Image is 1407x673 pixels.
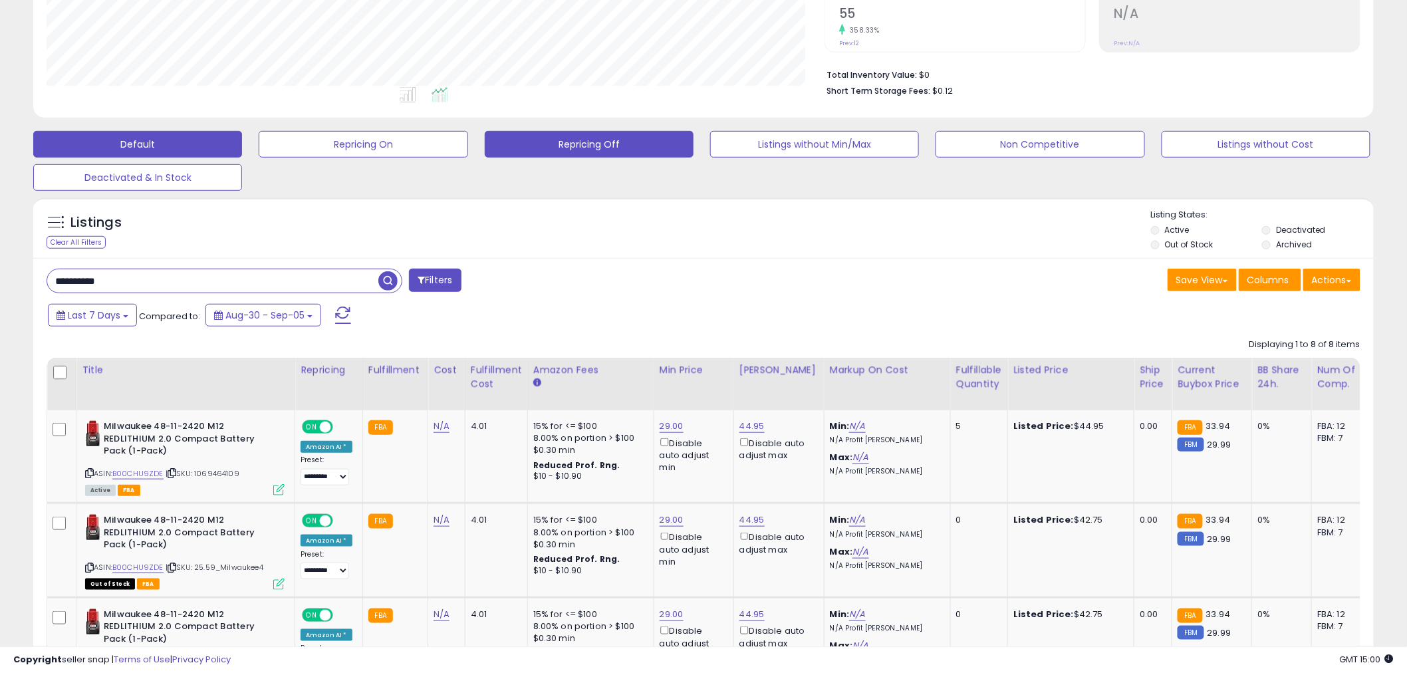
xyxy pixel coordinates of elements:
b: Reduced Prof. Rng. [533,460,620,471]
button: Columns [1239,269,1301,291]
div: Title [82,363,289,377]
label: Active [1165,224,1190,235]
div: FBA: 12 [1317,420,1361,432]
h2: N/A [1114,6,1360,24]
label: Out of Stock [1165,239,1214,250]
div: Disable auto adjust min [660,624,723,662]
div: Displaying 1 to 8 of 8 items [1249,338,1360,351]
li: $0 [827,66,1350,82]
a: N/A [852,545,868,559]
h5: Listings [70,213,122,232]
span: All listings that are currently out of stock and unavailable for purchase on Amazon [85,579,135,590]
div: 15% for <= $100 [533,608,644,620]
small: FBA [1178,514,1202,529]
a: 44.95 [739,608,765,621]
p: N/A Profit [PERSON_NAME] [830,467,940,476]
div: Fulfillable Quantity [956,363,1002,391]
div: BB Share 24h. [1257,363,1306,391]
img: 418P63BzDHL._SL40_.jpg [85,608,100,635]
div: Amazon AI * [301,535,352,547]
b: Listed Price: [1013,513,1074,526]
div: Amazon AI * [301,441,352,453]
div: 15% for <= $100 [533,420,644,432]
span: OFF [331,515,352,527]
a: Terms of Use [114,653,170,666]
small: FBM [1178,626,1204,640]
div: Fulfillment [368,363,422,377]
div: Repricing [301,363,357,377]
span: All listings currently available for purchase on Amazon [85,485,116,496]
div: FBM: 7 [1317,527,1361,539]
span: Last 7 Days [68,309,120,322]
div: Num of Comp. [1317,363,1366,391]
div: Markup on Cost [830,363,945,377]
div: [PERSON_NAME] [739,363,819,377]
a: Privacy Policy [172,653,231,666]
img: 418P63BzDHL._SL40_.jpg [85,514,100,541]
span: | SKU: 1069464109 [166,468,239,479]
b: Listed Price: [1013,608,1074,620]
a: N/A [849,513,865,527]
div: Amazon AI * [301,629,352,641]
p: N/A Profit [PERSON_NAME] [830,561,940,571]
span: FBA [137,579,160,590]
div: FBA: 12 [1317,514,1361,526]
div: 8.00% on portion > $100 [533,620,644,632]
span: $0.12 [932,84,953,97]
button: Save View [1168,269,1237,291]
div: FBA: 12 [1317,608,1361,620]
div: 0.00 [1140,514,1162,526]
small: FBA [1178,420,1202,435]
a: 29.00 [660,608,684,621]
div: seller snap | | [13,654,231,666]
div: Amazon Fees [533,363,648,377]
b: Max: [830,545,853,558]
span: 29.99 [1208,438,1231,451]
th: The percentage added to the cost of goods (COGS) that forms the calculator for Min & Max prices. [824,358,950,410]
div: 4.01 [471,420,517,432]
strong: Copyright [13,653,62,666]
b: Short Term Storage Fees: [827,85,930,96]
div: 0% [1257,608,1301,620]
button: Filters [409,269,461,292]
div: Disable auto adjust max [739,530,814,556]
div: Current Buybox Price [1178,363,1246,391]
small: FBM [1178,438,1204,452]
p: N/A Profit [PERSON_NAME] [830,530,940,539]
a: 29.00 [660,513,684,527]
b: Milwaukee 48-11-2420 M12 REDLITHIUM 2.0 Compact Battery Pack (1-Pack) [104,514,265,555]
b: Milwaukee 48-11-2420 M12 REDLITHIUM 2.0 Compact Battery Pack (1-Pack) [104,420,265,461]
b: Total Inventory Value: [827,69,917,80]
button: Listings without Min/Max [710,131,919,158]
span: 29.99 [1208,533,1231,545]
small: Amazon Fees. [533,377,541,389]
div: 5 [956,420,997,432]
button: Last 7 Days [48,304,137,327]
div: 0% [1257,514,1301,526]
p: N/A Profit [PERSON_NAME] [830,436,940,445]
span: ON [303,515,320,527]
span: Columns [1247,273,1289,287]
button: Listings without Cost [1162,131,1370,158]
div: Clear All Filters [47,236,106,249]
span: ON [303,609,320,620]
div: Ship Price [1140,363,1166,391]
div: 4.01 [471,514,517,526]
div: Disable auto adjust max [739,436,814,462]
b: Milwaukee 48-11-2420 M12 REDLITHIUM 2.0 Compact Battery Pack (1-Pack) [104,608,265,649]
small: Prev: 12 [839,39,859,47]
a: N/A [434,420,449,433]
a: N/A [852,451,868,464]
span: ON [303,422,320,433]
small: FBA [368,420,393,435]
div: 4.01 [471,608,517,620]
small: FBM [1178,532,1204,546]
span: 33.94 [1206,513,1231,526]
div: FBM: 7 [1317,620,1361,632]
span: 2025-09-13 15:00 GMT [1340,653,1394,666]
a: 29.00 [660,420,684,433]
button: Aug-30 - Sep-05 [205,304,321,327]
div: FBM: 7 [1317,432,1361,444]
small: 358.33% [845,25,880,35]
span: FBA [118,485,140,496]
